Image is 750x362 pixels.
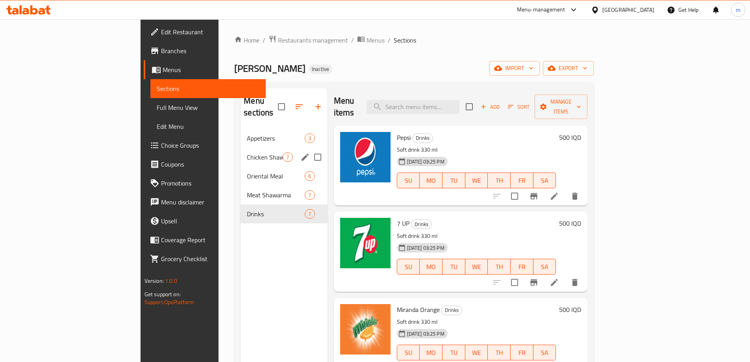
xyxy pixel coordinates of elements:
a: Choice Groups [144,136,266,155]
span: TH [491,347,507,358]
span: SU [400,347,417,358]
div: Meat Shawarma7 [241,186,327,204]
span: 7 UP [397,217,409,229]
li: / [388,35,391,45]
button: SA [533,259,556,275]
a: Menu disclaimer [144,193,266,212]
a: Coverage Report [144,230,266,249]
span: Branches [161,46,259,56]
span: [PERSON_NAME] [234,59,306,77]
span: Appetizers [247,134,305,143]
button: WE [465,173,488,188]
button: edit [299,151,311,163]
div: [GEOGRAPHIC_DATA] [602,6,654,14]
input: search [367,100,459,114]
a: Coupons [144,155,266,174]
span: Get support on: [144,289,181,299]
a: Support.OpsPlatform [144,297,194,307]
a: Grocery Checklist [144,249,266,268]
span: Drinks [413,134,433,143]
div: Menu-management [517,5,565,15]
button: Branch-specific-item [524,273,543,292]
span: Oriental Meal [247,171,305,181]
span: Select to update [506,188,523,204]
span: SA [537,261,553,273]
div: Drinks [247,209,305,219]
span: Full Menu View [157,103,259,112]
button: export [543,61,594,76]
span: Pepsi [397,132,411,143]
button: TH [488,173,511,188]
span: Chicken Shawerma [247,152,283,162]
span: 3 [305,135,314,142]
button: TH [488,259,511,275]
div: Inactive [309,65,332,74]
span: SA [537,175,553,186]
a: Edit Menu [150,117,266,136]
button: TU [443,259,465,275]
button: SU [397,345,420,360]
button: import [489,61,540,76]
button: WE [465,259,488,275]
a: Edit Restaurant [144,22,266,41]
a: Edit menu item [550,278,559,287]
button: Manage items [535,95,587,119]
a: Menus [357,35,385,45]
div: items [305,171,315,181]
button: TU [443,173,465,188]
button: MO [420,173,443,188]
span: MO [423,175,439,186]
span: WE [469,347,485,358]
button: FR [511,173,533,188]
span: WE [469,261,485,273]
span: TU [446,261,462,273]
span: Manage items [541,97,581,117]
p: Soft drink 330 ml [397,317,556,327]
button: delete [565,273,584,292]
span: Menu disclaimer [161,197,259,207]
img: 7 UP [340,218,391,268]
button: SU [397,259,420,275]
button: SA [533,345,556,360]
button: Add section [309,97,328,116]
span: TH [491,175,507,186]
div: Drinks7 [241,204,327,223]
span: TU [446,175,462,186]
span: Upsell [161,216,259,226]
a: Upsell [144,212,266,230]
span: 6 [305,173,314,180]
span: Version: [144,276,164,286]
span: Meat Shawarma [247,190,305,200]
span: 7 [305,210,314,218]
button: SA [533,173,556,188]
button: delete [565,187,584,206]
button: MO [420,259,443,275]
p: Soft drink 330 ml [397,231,556,241]
span: FR [514,261,530,273]
span: [DATE] 03:25 PM [404,158,448,165]
span: TU [446,347,462,358]
span: SA [537,347,553,358]
span: 1.0.0 [165,276,177,286]
span: WE [469,175,485,186]
div: items [305,209,315,219]
button: Add [478,101,503,113]
p: Soft drink 330 ml [397,145,556,155]
button: FR [511,345,533,360]
a: Edit menu item [550,191,559,201]
a: Sections [150,79,266,98]
nav: Menu sections [241,126,327,226]
button: Sort [506,101,531,113]
button: TU [443,345,465,360]
h6: 500 IQD [559,304,581,315]
span: m [736,6,741,14]
a: Promotions [144,174,266,193]
div: Chicken Shawerma7edit [241,148,327,167]
a: Full Menu View [150,98,266,117]
button: Branch-specific-item [524,187,543,206]
span: Sort [508,102,530,111]
span: 7 [283,154,292,161]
